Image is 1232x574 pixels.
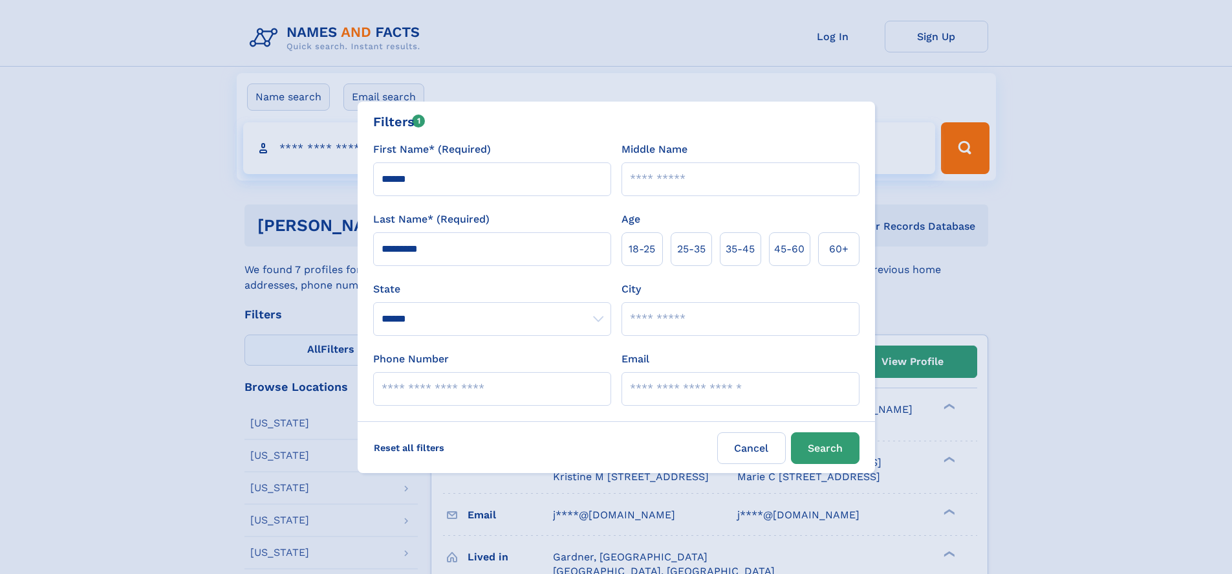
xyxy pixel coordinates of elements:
label: Cancel [717,432,786,464]
label: First Name* (Required) [373,142,491,157]
label: Reset all filters [365,432,453,463]
label: State [373,281,611,297]
button: Search [791,432,859,464]
label: Age [621,212,640,227]
label: City [621,281,641,297]
label: Middle Name [621,142,687,157]
span: 60+ [829,241,848,257]
span: 25‑35 [677,241,706,257]
span: 45‑60 [774,241,805,257]
label: Phone Number [373,351,449,367]
span: 18‑25 [629,241,655,257]
div: Filters [373,112,426,131]
label: Email [621,351,649,367]
span: 35‑45 [726,241,755,257]
label: Last Name* (Required) [373,212,490,227]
